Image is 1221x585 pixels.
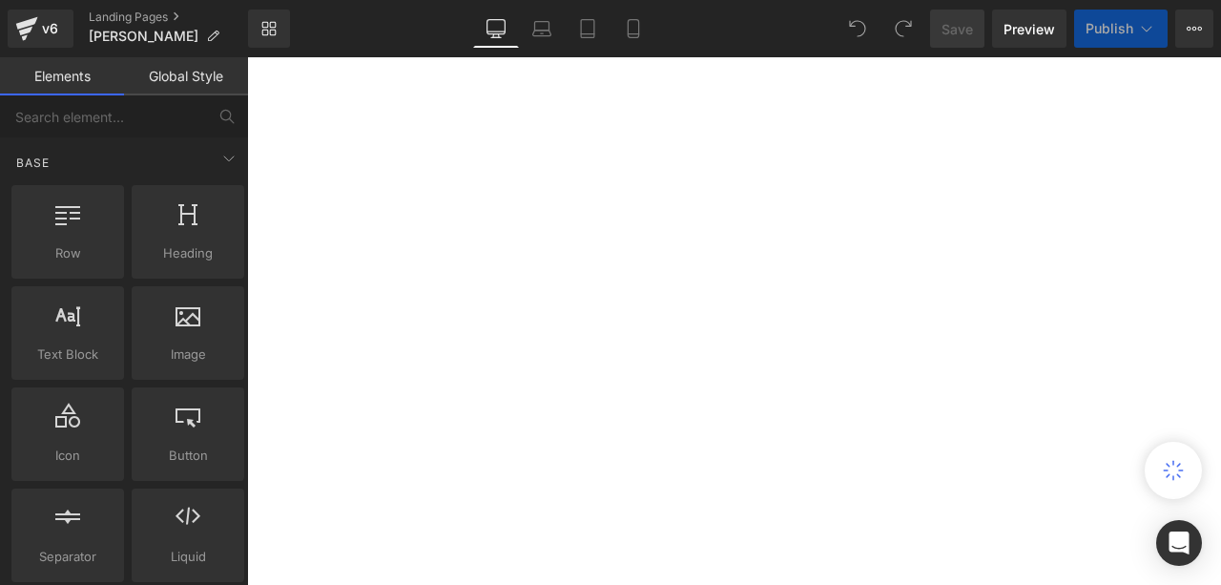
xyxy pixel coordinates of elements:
[1156,520,1202,566] div: Open Intercom Messenger
[17,547,118,567] span: Separator
[17,345,118,365] span: Text Block
[992,10,1066,48] a: Preview
[473,10,519,48] a: Desktop
[17,446,118,466] span: Icon
[124,57,248,95] a: Global Style
[14,154,52,172] span: Base
[8,10,73,48] a: v6
[137,243,238,263] span: Heading
[838,10,877,48] button: Undo
[884,10,922,48] button: Redo
[137,446,238,466] span: Button
[89,29,198,44] span: [PERSON_NAME]
[1175,10,1213,48] button: More
[248,10,290,48] a: New Library
[519,10,565,48] a: Laptop
[38,16,62,41] div: v6
[942,19,973,39] span: Save
[1086,21,1133,36] span: Publish
[1004,19,1055,39] span: Preview
[137,547,238,567] span: Liquid
[89,10,248,25] a: Landing Pages
[1074,10,1168,48] button: Publish
[565,10,610,48] a: Tablet
[610,10,656,48] a: Mobile
[137,345,238,365] span: Image
[17,243,118,263] span: Row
